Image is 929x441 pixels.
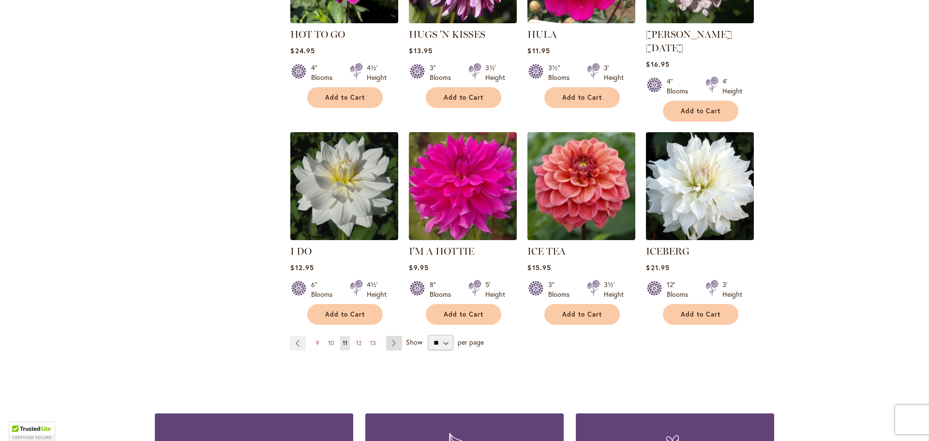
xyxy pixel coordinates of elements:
img: ICE TEA [527,132,635,240]
span: 13 [370,339,376,347]
span: 11 [343,339,347,347]
span: $21.95 [646,263,669,272]
span: Add to Cart [444,93,483,102]
a: [PERSON_NAME] [DATE] [646,29,732,54]
img: I'm A Hottie [409,132,517,240]
a: 13 [368,336,378,350]
div: 5' Height [485,280,505,299]
button: Add to Cart [663,101,738,122]
button: Add to Cart [544,87,620,108]
span: Add to Cart [325,93,365,102]
div: 6" Blooms [311,280,338,299]
a: HOT TO GO [290,16,398,25]
a: ICEBERG [646,245,689,257]
a: HUGS 'N KISSES [409,29,485,40]
div: 4½' Height [367,63,387,82]
button: Add to Cart [663,304,738,325]
span: 10 [328,339,334,347]
span: $12.95 [290,263,314,272]
a: 9 [314,336,322,350]
span: Add to Cart [444,310,483,319]
span: $11.95 [527,46,550,55]
a: 10 [326,336,336,350]
span: Add to Cart [562,93,602,102]
span: Add to Cart [681,310,720,319]
div: 4' Height [722,76,742,96]
span: $9.95 [409,263,428,272]
button: Add to Cart [426,87,501,108]
a: ICEBERG [646,233,754,242]
span: Add to Cart [681,107,720,115]
a: HULA [527,16,635,25]
div: 4" Blooms [667,76,694,96]
a: HULIN'S CARNIVAL [646,16,754,25]
img: ICEBERG [646,132,754,240]
iframe: Launch Accessibility Center [7,407,34,434]
span: $16.95 [646,60,669,69]
div: 3" Blooms [548,280,575,299]
span: Show [406,337,422,347]
span: $24.95 [290,46,315,55]
a: HULA [527,29,557,40]
a: HOT TO GO [290,29,345,40]
span: Add to Cart [562,310,602,319]
span: $15.95 [527,263,551,272]
div: 3' Height [722,280,742,299]
img: I DO [290,132,398,240]
div: 3" Blooms [430,63,457,82]
a: 12 [354,336,364,350]
div: 8" Blooms [430,280,457,299]
div: 3' Height [604,63,624,82]
a: I'M A HOTTIE [409,245,474,257]
button: Add to Cart [307,304,383,325]
div: 12" Blooms [667,280,694,299]
a: ICE TEA [527,245,566,257]
a: ICE TEA [527,233,635,242]
span: $13.95 [409,46,432,55]
div: 4" Blooms [311,63,338,82]
button: Add to Cart [426,304,501,325]
span: per page [458,337,484,347]
div: 4½' Height [367,280,387,299]
div: 3½' Height [485,63,505,82]
div: 3½' Height [604,280,624,299]
div: 3½" Blooms [548,63,575,82]
span: Add to Cart [325,310,365,319]
a: HUGS 'N KISSES [409,16,517,25]
button: Add to Cart [544,304,620,325]
span: 9 [316,339,319,347]
span: 12 [356,339,361,347]
a: I DO [290,245,312,257]
a: I DO [290,233,398,242]
button: Add to Cart [307,87,383,108]
a: I'm A Hottie [409,233,517,242]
